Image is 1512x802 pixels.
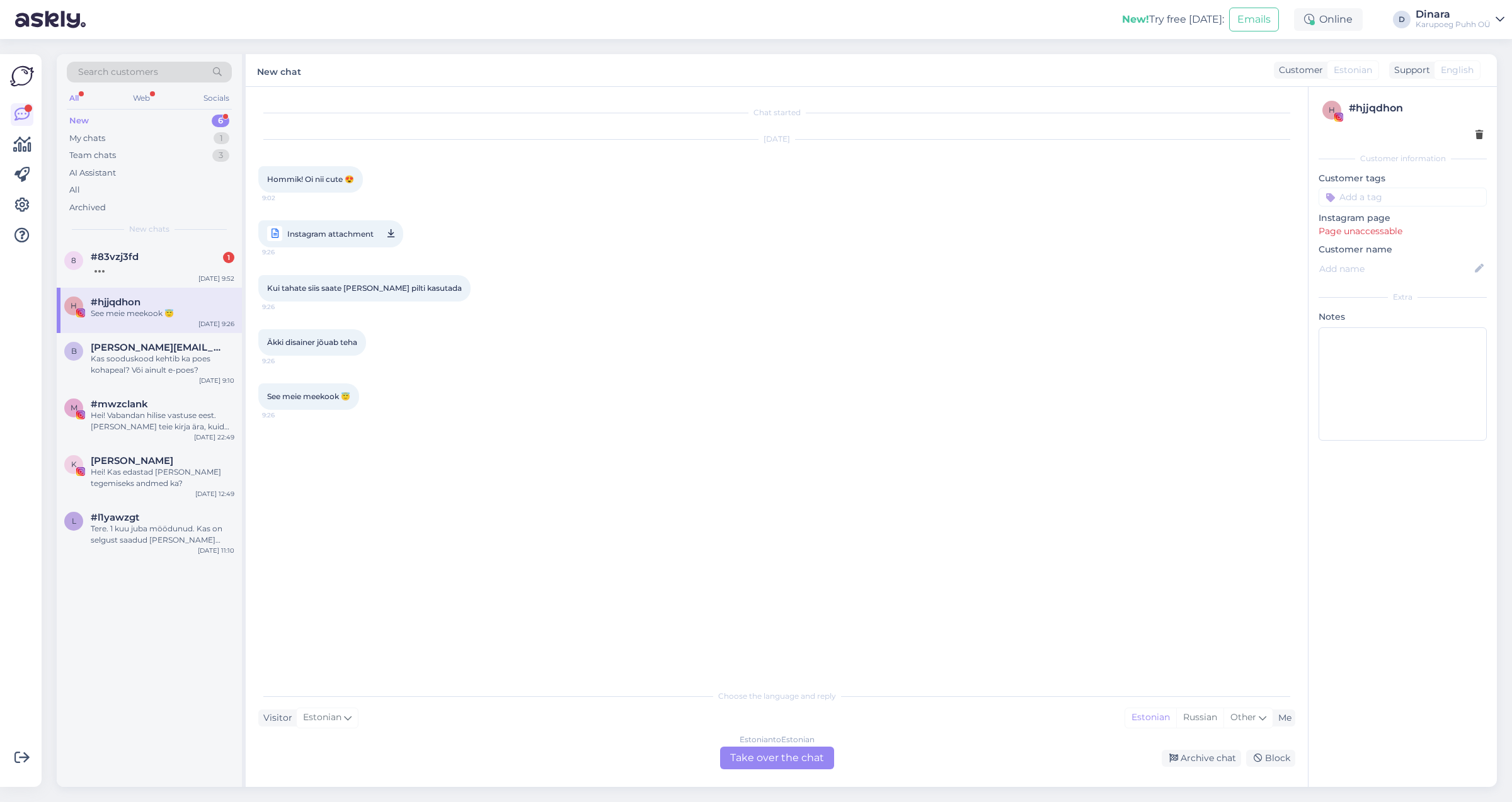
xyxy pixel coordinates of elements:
p: Customer tags [1319,172,1487,185]
div: Chat started [258,107,1295,118]
p: Page unaccessable [1319,225,1487,238]
span: Äkki disainer jõuab teha [267,337,357,347]
span: m [71,403,77,412]
div: [DATE] 12:49 [195,489,234,499]
div: Socials [201,90,232,106]
div: Take over the chat [720,747,834,769]
div: 1 [223,252,234,263]
div: # hjjqdhon [1349,101,1483,116]
div: Visitor [258,711,292,725]
span: 9:26 [262,356,309,366]
span: #l1yawzgt [91,512,139,523]
input: Add a tag [1319,188,1487,206]
span: #mwzclank [91,398,148,410]
div: Hei! Vabandan hilise vastuse eest. [PERSON_NAME] teie kirja ära, kuid kuna kohe ei saanud vastata... [91,410,234,432]
div: [DATE] [258,133,1295,145]
div: Choose the language and reply [258,691,1295,702]
input: Add name [1319,262,1472,276]
img: Askly Logo [10,64,34,88]
div: Dinara [1416,9,1491,20]
div: AI Assistant [69,167,116,179]
span: 8 [71,256,76,265]
div: Customer [1274,64,1323,77]
div: Estonian [1125,708,1176,727]
div: D [1393,11,1411,28]
div: Tere. 1 kuu juba möödunud. Kas on selgust saadud [PERSON_NAME] epoodi uued monster high tooted li... [91,523,234,546]
div: See meie meekook 😇 [91,308,234,319]
span: B [71,346,77,356]
div: 6 [212,115,229,127]
span: 9:26 [262,302,309,312]
span: Estonian [303,711,341,725]
span: English [1441,64,1474,77]
div: Customer information [1319,153,1487,164]
span: Kui tahate siis saate [PERSON_NAME] pilti kasutada [267,283,462,293]
div: Team chats [69,149,116,162]
span: 9:02 [262,193,309,203]
span: See meie meekook 😇 [267,392,350,401]
span: 9:26 [262,244,309,260]
a: Instagram attachment9:26 [258,220,403,247]
div: Estonian to Estonian [740,734,815,745]
div: Archive chat [1162,750,1241,767]
div: Russian [1176,708,1223,727]
div: Support [1389,64,1430,77]
span: Instagram attachment [287,226,374,242]
div: New [69,115,89,127]
button: Emails [1229,8,1279,31]
span: New chats [129,223,169,235]
div: Online [1294,8,1363,31]
div: [DATE] 22:49 [194,432,234,442]
div: All [69,184,80,196]
p: Customer name [1319,243,1487,256]
span: Other [1230,711,1256,723]
div: All [67,90,81,106]
span: Search customers [78,65,158,79]
div: [DATE] 11:10 [198,546,234,555]
span: K [71,460,77,469]
span: h [71,301,77,310]
div: [DATE] 9:10 [199,376,234,385]
div: [DATE] 9:26 [198,319,234,329]
span: Kristin Kerro [91,455,173,466]
span: Berg.rebeka@gmail.com [91,342,222,353]
span: l [72,516,76,526]
p: Instagram page [1319,212,1487,225]
div: Extra [1319,291,1487,303]
div: Try free [DATE]: [1122,12,1224,27]
span: Hommik! Oi nii cute 😍 [267,174,354,184]
div: Archived [69,201,106,214]
div: Hei! Kas edastad [PERSON_NAME] tegemiseks andmed ka? [91,466,234,489]
div: Web [130,90,152,106]
div: Me [1273,711,1291,725]
a: DinaraKarupoeg Puhh OÜ [1416,9,1504,30]
div: [DATE] 9:52 [198,274,234,283]
div: Kas sooduskood kehtib ka poes kohapeal? Või ainult e-poes? [91,353,234,376]
span: 9:26 [262,410,309,420]
div: Block [1246,750,1295,767]
div: 1 [214,132,229,145]
p: Notes [1319,310,1487,324]
span: Estonian [1334,64,1372,77]
span: h [1329,105,1335,115]
span: #hjjqdhon [91,297,140,308]
div: My chats [69,132,105,145]
div: 3 [212,149,229,162]
label: New chat [257,62,301,79]
div: Karupoeg Puhh OÜ [1416,20,1491,30]
b: New! [1122,13,1149,25]
span: #83vzj3fd [91,251,139,263]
